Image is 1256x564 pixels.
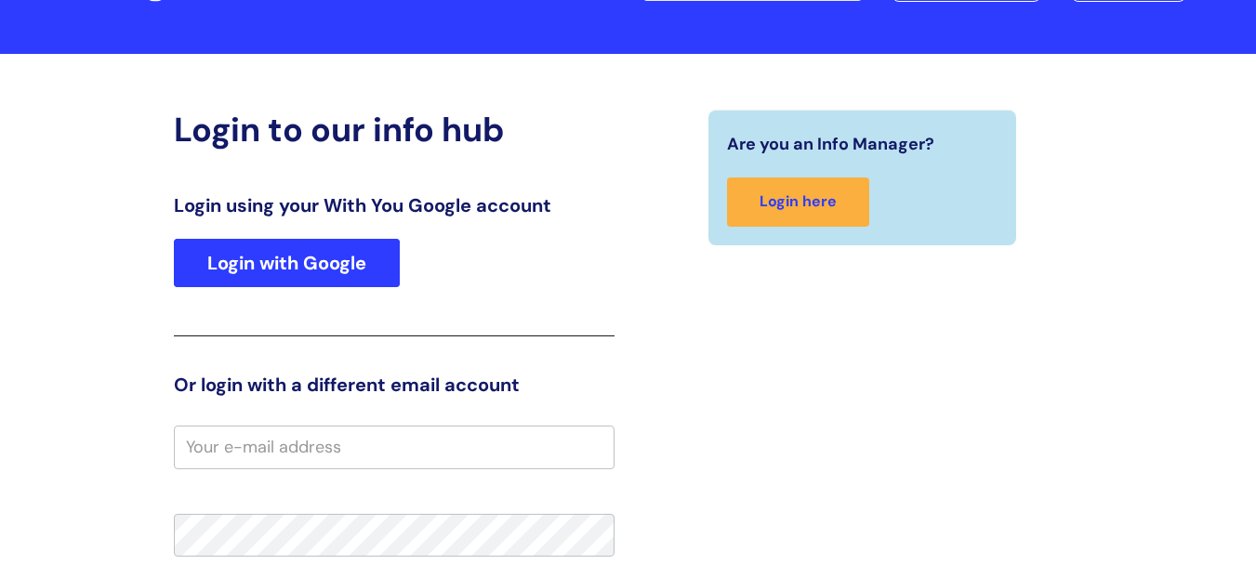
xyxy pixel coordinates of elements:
[174,194,615,216] h3: Login using your With You Google account
[174,374,615,396] h3: Or login with a different email account
[727,177,869,227] a: Login here
[174,426,615,468] input: Your e-mail address
[727,129,934,159] span: Are you an Info Manager?
[174,239,400,287] a: Login with Google
[174,110,615,150] h2: Login to our info hub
